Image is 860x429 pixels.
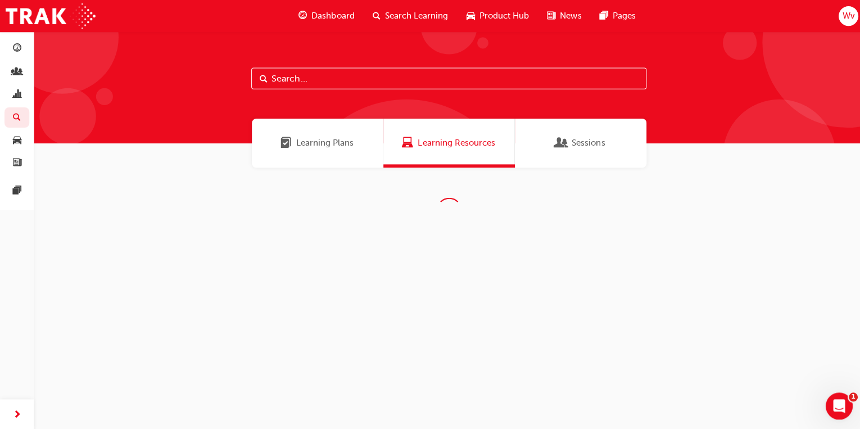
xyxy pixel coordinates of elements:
span: guage-icon [297,9,306,23]
button: Wv [835,6,854,26]
span: Sessions [569,136,603,149]
span: Learning Resources [416,136,493,149]
span: news-icon [545,9,553,23]
span: pages-icon [597,9,605,23]
a: Learning ResourcesLearning Resources [382,118,513,167]
span: Wv [838,10,850,22]
span: Pages [610,10,633,22]
input: Search... [250,67,644,89]
span: chart-icon [13,89,21,100]
a: news-iconNews [536,4,588,28]
span: Learning Plans [295,136,352,149]
span: Product Hub [477,10,527,22]
span: car-icon [464,9,473,23]
span: search-icon [13,112,21,123]
a: pages-iconPages [588,4,642,28]
a: car-iconProduct Hub [455,4,536,28]
span: search-icon [371,9,379,23]
span: News [558,10,579,22]
a: search-iconSearch Learning [362,4,455,28]
iframe: Intercom live chat [822,391,849,418]
span: Learning Plans [279,136,291,149]
a: guage-iconDashboard [288,4,362,28]
span: Dashboard [310,10,353,22]
span: car-icon [13,135,21,145]
span: 1 [845,391,854,400]
a: SessionsSessions [513,118,644,167]
span: next-icon [13,407,21,421]
span: Learning Resources [400,136,411,149]
span: Sessions [554,136,565,149]
span: guage-icon [13,44,21,54]
span: pages-icon [13,185,21,195]
span: people-icon [13,67,21,77]
span: news-icon [13,158,21,168]
span: Search Learning [383,10,446,22]
a: Learning PlansLearning Plans [251,118,382,167]
span: Search [259,72,266,85]
img: Trak [6,3,95,29]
